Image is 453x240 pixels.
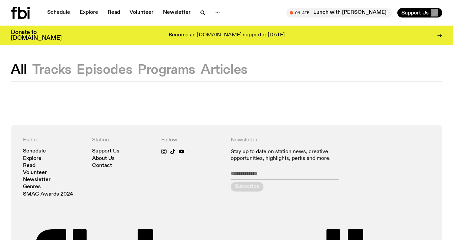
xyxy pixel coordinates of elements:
a: Volunteer [23,170,47,175]
p: Become an [DOMAIN_NAME] supporter [DATE] [169,32,285,38]
a: Support Us [92,149,119,154]
h4: Follow [161,137,222,143]
button: Support Us [397,8,442,18]
a: Explore [23,156,41,161]
a: Read [104,8,124,18]
a: SMAC Awards 2024 [23,192,73,197]
a: Volunteer [125,8,158,18]
a: Contact [92,163,112,168]
a: Schedule [23,149,46,154]
h4: Newsletter [231,137,361,143]
button: Tracks [32,64,72,76]
button: All [11,64,27,76]
a: Schedule [43,8,74,18]
button: Subscribe [231,182,263,192]
a: Newsletter [23,177,51,182]
a: Genres [23,184,41,190]
h4: Station [92,137,153,143]
button: On AirLunch with [PERSON_NAME] [286,8,392,18]
h4: Radio [23,137,84,143]
button: Articles [201,64,248,76]
a: Newsletter [159,8,195,18]
button: Programs [138,64,195,76]
a: Read [23,163,35,168]
a: Explore [76,8,102,18]
span: Support Us [401,10,429,16]
p: Stay up to date on station news, creative opportunities, highlights, perks and more. [231,149,361,162]
button: Episodes [77,64,132,76]
a: About Us [92,156,115,161]
h3: Donate to [DOMAIN_NAME] [11,30,62,41]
